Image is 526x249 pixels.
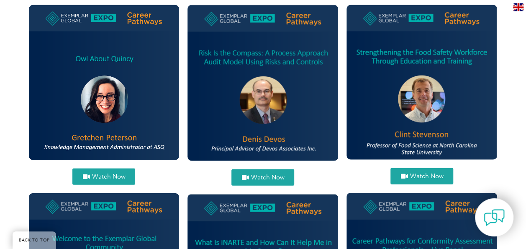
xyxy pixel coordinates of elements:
[187,5,338,161] img: Denis
[29,5,180,160] img: ASQ
[410,173,443,179] span: Watch Now
[484,207,505,228] img: contact-chat.png
[231,169,294,186] a: Watch Now
[13,231,56,249] a: BACK TO TOP
[72,169,135,185] a: Watch Now
[251,174,284,181] span: Watch Now
[513,3,523,11] img: en
[92,174,125,180] span: Watch Now
[346,5,497,160] img: Clint
[390,168,453,184] a: Watch Now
